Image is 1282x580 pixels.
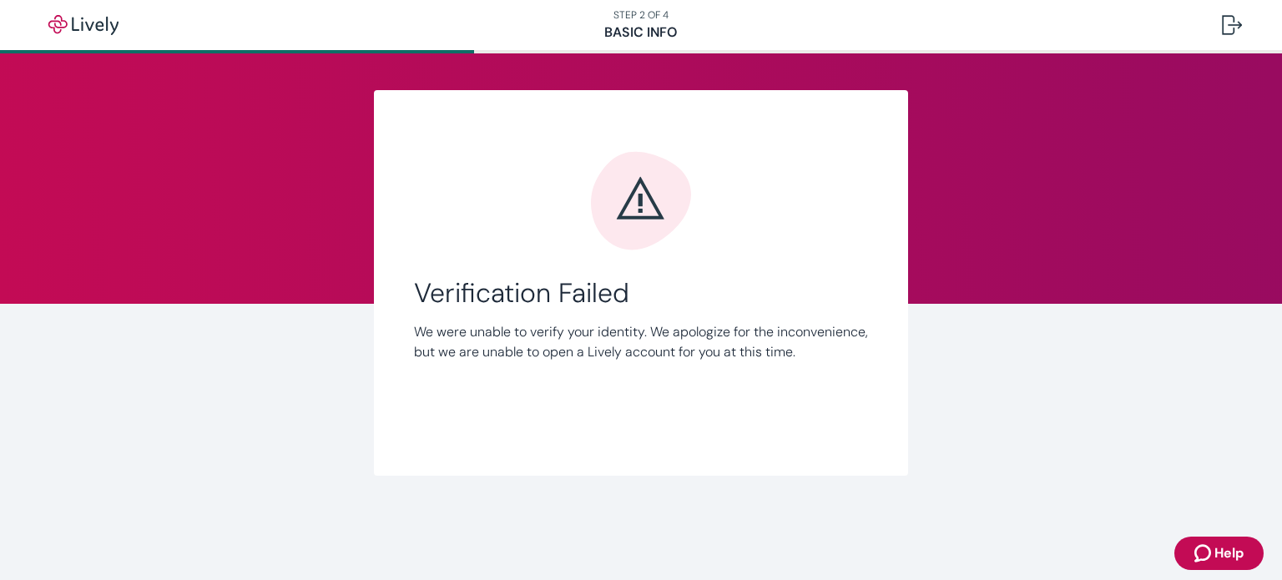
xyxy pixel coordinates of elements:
svg: Error icon [591,150,691,250]
button: Zendesk support icon [1174,537,1264,570]
button: Log out [1209,5,1255,45]
p: We were unable to verify your identity. We apologize for the inconvenience, but we are unable to ... [414,322,868,362]
svg: Zendesk support icon [1194,543,1214,563]
img: Lively [37,15,130,35]
span: Verification Failed [414,277,868,309]
span: Help [1214,543,1244,563]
